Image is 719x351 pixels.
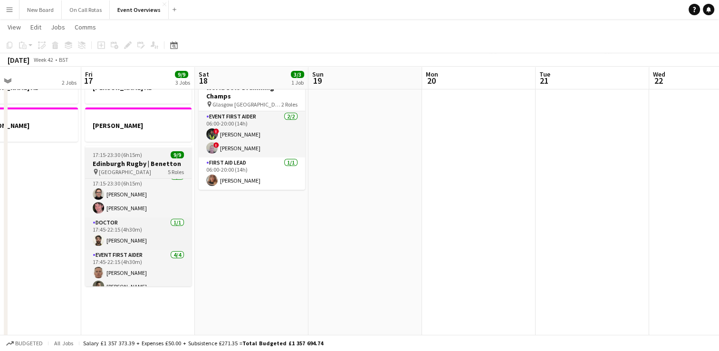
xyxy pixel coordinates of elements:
[27,21,45,33] a: Edit
[85,217,192,250] app-card-role: Doctor1/117:45-22:15 (4h30m)[PERSON_NAME]
[62,79,77,86] div: 2 Jobs
[199,157,305,190] app-card-role: First Aid Lead1/106:00-20:00 (14h)[PERSON_NAME]
[85,121,192,130] h3: [PERSON_NAME]
[171,151,184,158] span: 9/9
[212,101,281,108] span: Glasgow [GEOGRAPHIC_DATA] Unviersity
[85,107,192,142] app-job-card: [PERSON_NAME]
[426,70,438,78] span: Mon
[213,128,219,134] span: !
[75,23,96,31] span: Comms
[51,23,65,31] span: Jobs
[31,56,55,63] span: Week 42
[213,142,219,148] span: !
[47,21,69,33] a: Jobs
[93,151,142,158] span: 17:15-23:30 (6h15m)
[4,21,25,33] a: View
[539,70,550,78] span: Tue
[8,55,29,65] div: [DATE]
[85,159,192,168] h3: Edinburgh Rugby | Benetton
[242,340,323,347] span: Total Budgeted £1 357 694.74
[538,75,550,86] span: 21
[5,338,44,349] button: Budgeted
[197,75,209,86] span: 18
[85,146,192,286] app-job-card: 17:15-23:30 (6h15m)9/9Edinburgh Rugby | Benetton [GEOGRAPHIC_DATA]5 RolesTrainee Control Officer1...
[311,75,324,86] span: 19
[85,171,192,217] app-card-role: Event First Aider2/217:15-23:30 (6h15m)[PERSON_NAME][PERSON_NAME]
[199,69,305,190] app-job-card: 06:00-20:00 (14h)3/3World Solo Drumming Champs Glasgow [GEOGRAPHIC_DATA] Unviersity2 RolesEvent F...
[85,250,192,323] app-card-role: Event First Aider4/417:45-22:15 (4h30m)[PERSON_NAME][PERSON_NAME]
[653,70,665,78] span: Wed
[8,23,21,31] span: View
[62,0,110,19] button: On Call Rotas
[15,340,43,347] span: Budgeted
[199,83,305,100] h3: World Solo Drumming Champs
[110,0,169,19] button: Event Overviews
[59,56,68,63] div: BST
[99,168,151,175] span: [GEOGRAPHIC_DATA]
[175,71,188,78] span: 9/9
[168,168,184,175] span: 5 Roles
[85,70,93,78] span: Fri
[424,75,438,86] span: 20
[19,0,62,19] button: New Board
[71,21,100,33] a: Comms
[84,75,93,86] span: 17
[291,79,304,86] div: 1 Job
[199,70,209,78] span: Sat
[83,340,323,347] div: Salary £1 357 373.39 + Expenses £50.00 + Subsistence £271.35 =
[199,111,305,157] app-card-role: Event First Aider2/206:00-20:00 (14h)![PERSON_NAME]![PERSON_NAME]
[312,70,324,78] span: Sun
[281,101,297,108] span: 2 Roles
[175,79,190,86] div: 3 Jobs
[291,71,304,78] span: 3/3
[52,340,75,347] span: All jobs
[652,75,665,86] span: 22
[30,23,41,31] span: Edit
